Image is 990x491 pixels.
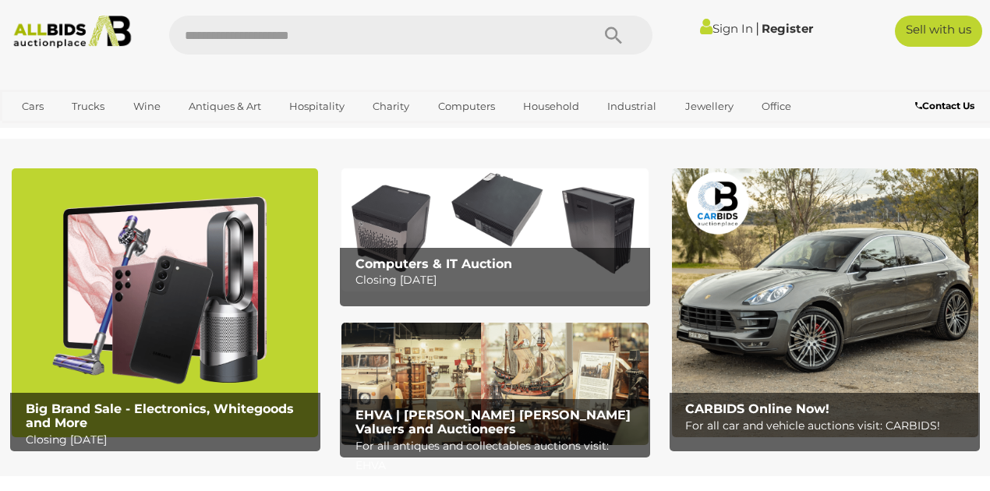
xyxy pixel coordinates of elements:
a: Trucks [62,94,115,119]
b: EHVA | [PERSON_NAME] [PERSON_NAME] Valuers and Auctioneers [355,408,631,436]
a: EHVA | Evans Hastings Valuers and Auctioneers EHVA | [PERSON_NAME] [PERSON_NAME] Valuers and Auct... [341,323,648,445]
img: Computers & IT Auction [341,168,648,291]
a: Charity [362,94,419,119]
a: Sign In [700,21,753,36]
img: EHVA | Evans Hastings Valuers and Auctioneers [341,323,648,445]
a: Wine [123,94,171,119]
a: [GEOGRAPHIC_DATA] [72,119,203,145]
p: Closing [DATE] [355,270,642,290]
b: Contact Us [915,100,974,111]
a: Antiques & Art [179,94,271,119]
b: Computers & IT Auction [355,256,512,271]
img: Big Brand Sale - Electronics, Whitegoods and More [12,168,318,437]
b: CARBIDS Online Now! [685,401,829,416]
img: CARBIDS Online Now! [672,168,978,437]
a: Contact Us [915,97,978,115]
p: Closing [DATE] [26,430,313,450]
a: Cars [12,94,54,119]
a: Industrial [597,94,666,119]
img: Allbids.com.au [7,16,138,48]
span: | [755,19,759,37]
a: Hospitality [279,94,355,119]
a: Big Brand Sale - Electronics, Whitegoods and More Big Brand Sale - Electronics, Whitegoods and Mo... [12,168,318,437]
a: Household [513,94,589,119]
a: Computers & IT Auction Computers & IT Auction Closing [DATE] [341,168,648,291]
button: Search [575,16,652,55]
a: Computers [428,94,505,119]
p: For all car and vehicle auctions visit: CARBIDS! [685,416,972,436]
a: Jewellery [675,94,744,119]
b: Big Brand Sale - Electronics, Whitegoods and More [26,401,294,430]
p: For all antiques and collectables auctions visit: EHVA [355,436,642,475]
a: Office [751,94,801,119]
a: Sell with us [895,16,982,47]
a: CARBIDS Online Now! CARBIDS Online Now! For all car and vehicle auctions visit: CARBIDS! [672,168,978,437]
a: Register [762,21,813,36]
a: Sports [12,119,64,145]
